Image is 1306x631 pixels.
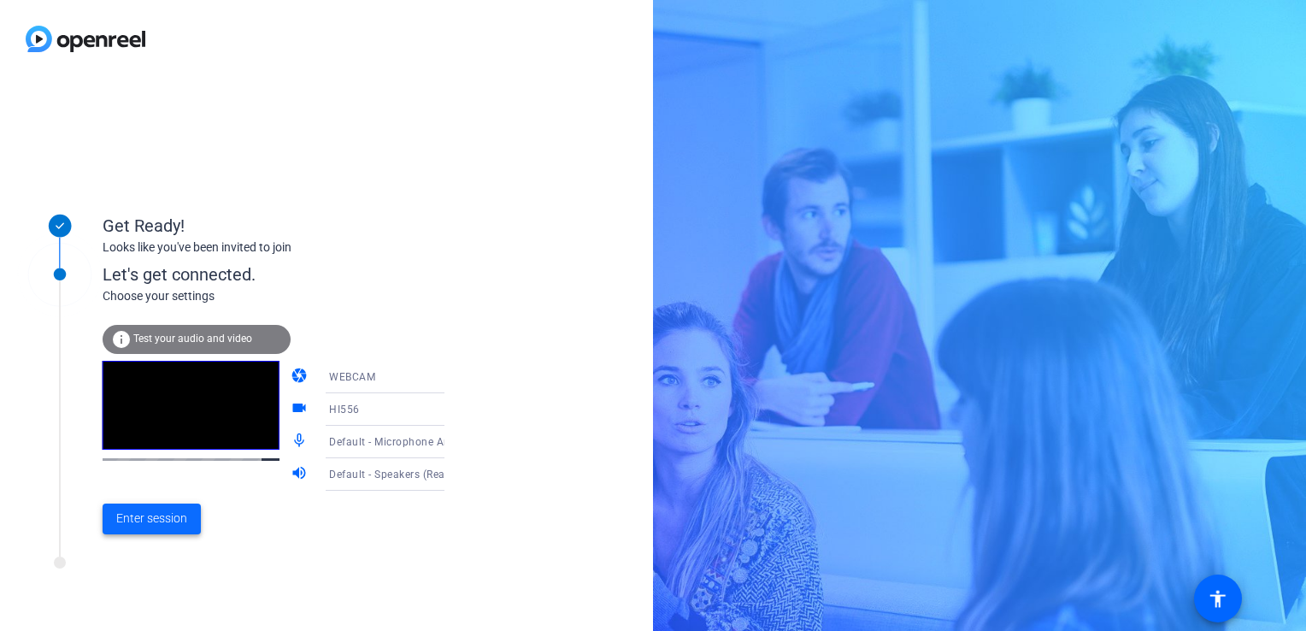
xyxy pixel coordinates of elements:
[103,287,479,305] div: Choose your settings
[103,213,444,239] div: Get Ready!
[291,399,311,420] mat-icon: videocam
[1208,588,1228,609] mat-icon: accessibility
[103,239,444,257] div: Looks like you've been invited to join
[291,464,311,485] mat-icon: volume_up
[329,371,375,383] span: WEBCAM
[111,329,132,350] mat-icon: info
[291,367,311,387] mat-icon: camera
[329,434,557,448] span: Default - Microphone Array (Realtek(R) Audio)
[329,404,360,416] span: HI556
[329,467,514,481] span: Default - Speakers (Realtek(R) Audio)
[291,432,311,452] mat-icon: mic_none
[133,333,252,345] span: Test your audio and video
[103,504,201,534] button: Enter session
[116,510,187,528] span: Enter session
[103,262,479,287] div: Let's get connected.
